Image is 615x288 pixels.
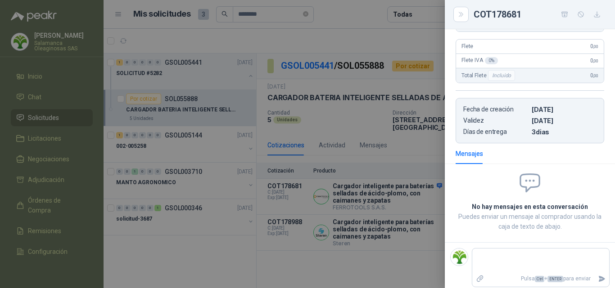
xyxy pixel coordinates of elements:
button: Close [456,9,466,20]
div: COT178681 [474,7,604,22]
img: Company Logo [451,248,468,266]
span: 0 [590,58,598,64]
div: Incluido [488,70,515,81]
p: Puedes enviar un mensaje al comprador usando la caja de texto de abajo. [456,212,604,231]
span: Flete [461,43,473,49]
div: 0 % [485,57,498,64]
span: 0 [590,43,598,49]
span: 0 [590,72,598,79]
p: 3 dias [532,128,597,136]
button: Enviar [594,271,609,287]
div: Mensajes [456,149,483,159]
h2: No hay mensajes en esta conversación [456,202,604,212]
span: ,00 [593,73,598,78]
p: Días de entrega [463,128,528,136]
p: [DATE] [532,117,597,124]
label: Adjuntar archivos [472,271,488,287]
span: Total Flete [461,70,517,81]
span: Flete IVA [461,57,498,64]
p: [DATE] [532,106,597,113]
span: ,00 [593,58,598,63]
span: ,00 [593,44,598,49]
span: Ctrl [535,276,544,282]
p: Pulsa + para enviar [488,271,595,287]
span: ENTER [547,276,563,282]
p: Fecha de creación [463,106,528,113]
p: Validez [463,117,528,124]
